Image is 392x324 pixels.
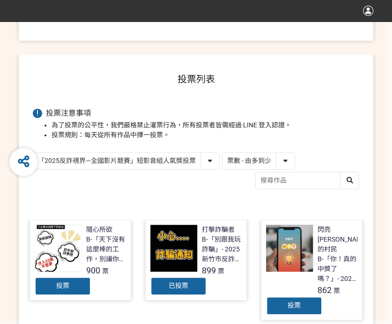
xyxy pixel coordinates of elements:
[318,225,368,254] div: 閃亮[PERSON_NAME]的村民
[202,265,216,275] span: 899
[52,130,359,140] li: 投票規則：每天從所有作品中擇一投票。
[33,74,359,85] h1: 投票列表
[30,220,131,301] a: 隨心所欲B-「天下沒有這麼棒的工作，別讓你的求職夢變成惡夢！」- 2025新竹市反詐視界影片徵件900票投票
[46,109,91,118] span: 投票注意事項
[169,282,188,289] span: 已投票
[86,225,112,235] div: 隨心所欲
[102,267,109,275] span: 票
[261,220,362,320] a: 閃亮[PERSON_NAME]的村民B-「你！真的中獎了嗎？」- 2025新竹市反詐視界影片徵件862票投票
[202,235,242,264] div: B-「別跟我玩詐騙」- 2025新竹市反詐視界影片徵件
[256,172,359,189] input: 搜尋作品
[202,225,235,235] div: 打擊詐騙者
[145,220,247,301] a: 打擊詐騙者B-「別跟我玩詐騙」- 2025新竹市反詐視界影片徵件899票已投票
[86,265,100,275] span: 900
[86,235,126,264] div: B-「天下沒有這麼棒的工作，別讓你的求職夢變成惡夢！」- 2025新竹市反詐視界影片徵件
[318,254,357,284] div: B-「你！真的中獎了嗎？」- 2025新竹市反詐視界影片徵件
[52,120,359,130] li: 為了投票的公平性，我們嚴格禁止灌票行為，所有投票者皆需經過 LINE 登入認證。
[288,302,301,309] span: 投票
[318,285,332,295] span: 862
[333,287,340,295] span: 票
[218,267,224,275] span: 票
[56,282,69,289] span: 投票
